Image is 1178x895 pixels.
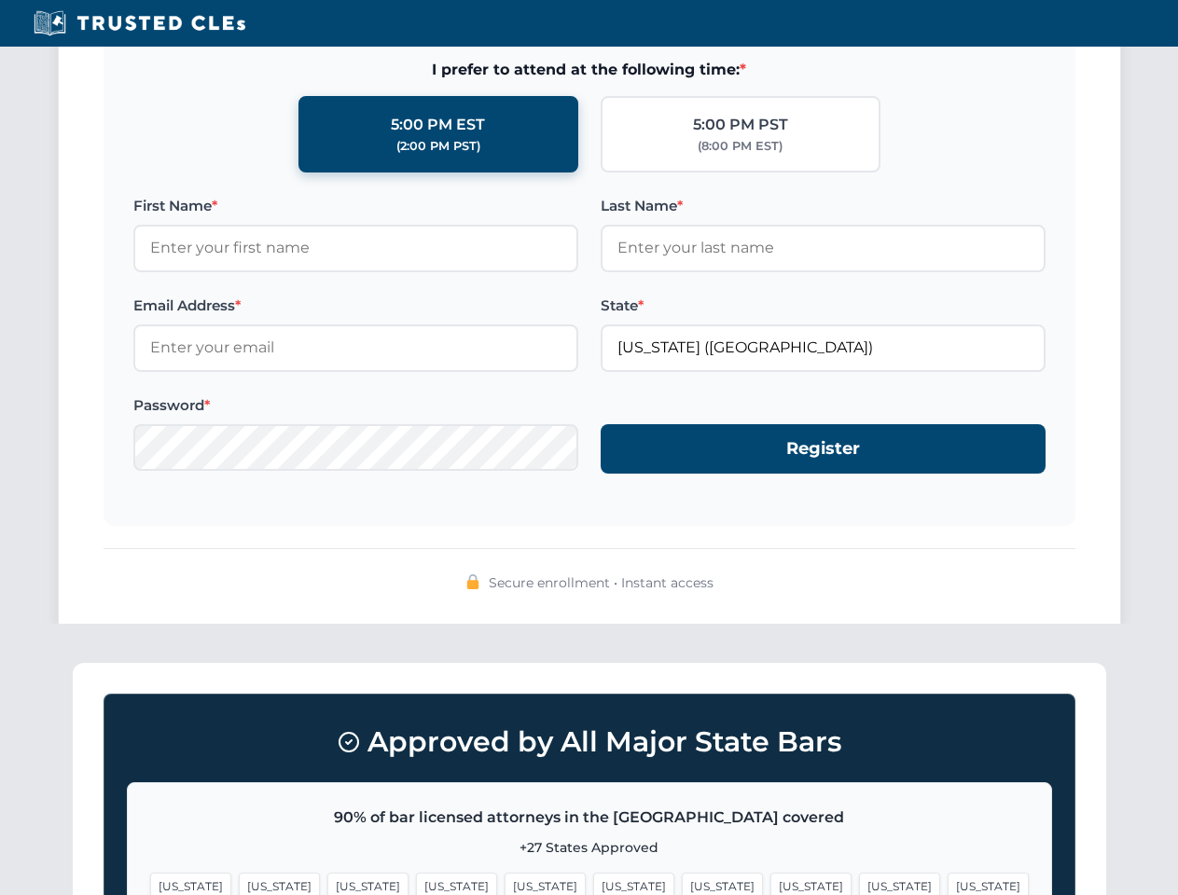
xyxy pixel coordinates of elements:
[465,574,480,589] img: 🔒
[133,324,578,371] input: Enter your email
[133,225,578,271] input: Enter your first name
[391,113,485,137] div: 5:00 PM EST
[396,137,480,156] div: (2:00 PM PST)
[133,394,578,417] label: Password
[693,113,788,137] div: 5:00 PM PST
[601,195,1046,217] label: Last Name
[601,225,1046,271] input: Enter your last name
[28,9,251,37] img: Trusted CLEs
[601,324,1046,371] input: Florida (FL)
[133,58,1046,82] span: I prefer to attend at the following time:
[150,837,1029,858] p: +27 States Approved
[127,717,1052,767] h3: Approved by All Major State Bars
[150,805,1029,830] p: 90% of bar licensed attorneys in the [GEOGRAPHIC_DATA] covered
[601,424,1046,474] button: Register
[601,295,1046,317] label: State
[698,137,783,156] div: (8:00 PM EST)
[133,295,578,317] label: Email Address
[489,572,714,593] span: Secure enrollment • Instant access
[133,195,578,217] label: First Name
